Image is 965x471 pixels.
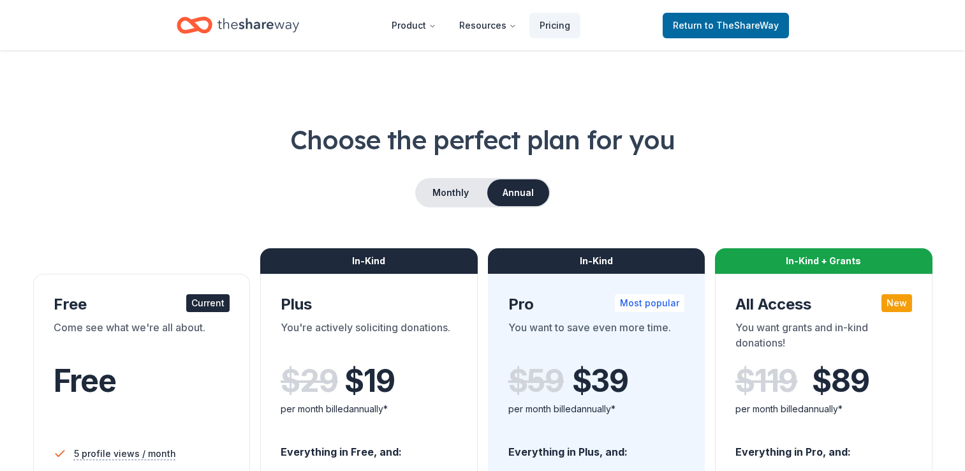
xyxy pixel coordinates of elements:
div: Everything in Free, and: [281,433,457,460]
div: You're actively soliciting donations. [281,320,457,355]
div: per month billed annually* [281,401,457,417]
div: All Access [735,294,912,315]
div: Current [186,294,230,312]
div: Most popular [615,294,684,312]
span: Free [54,362,116,400]
div: In-Kind [260,248,478,274]
div: Come see what we're all about. [54,320,230,355]
button: Monthly [416,179,485,206]
div: Free [54,294,230,315]
button: Annual [487,179,549,206]
span: 5 profile views / month [74,446,176,461]
div: Plus [281,294,457,315]
button: Resources [449,13,527,38]
button: Product [381,13,446,38]
div: Everything in Plus, and: [508,433,685,460]
div: New [881,294,912,312]
nav: Main [381,10,580,40]
span: $ 89 [812,363,869,399]
a: Home [177,10,299,40]
div: Pro [508,294,685,315]
div: You want to save even more time. [508,320,685,355]
div: You want grants and in-kind donations! [735,320,912,355]
a: Returnto TheShareWay [663,13,789,38]
span: $ 19 [344,363,394,399]
span: $ 39 [572,363,628,399]
div: In-Kind [488,248,705,274]
div: per month billed annually* [508,401,685,417]
a: Pricing [529,13,580,38]
div: per month billed annually* [735,401,912,417]
h1: Choose the perfect plan for you [31,122,934,158]
span: to TheShareWay [705,20,779,31]
span: Return [673,18,779,33]
div: Everything in Pro, and: [735,433,912,460]
div: In-Kind + Grants [715,248,932,274]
